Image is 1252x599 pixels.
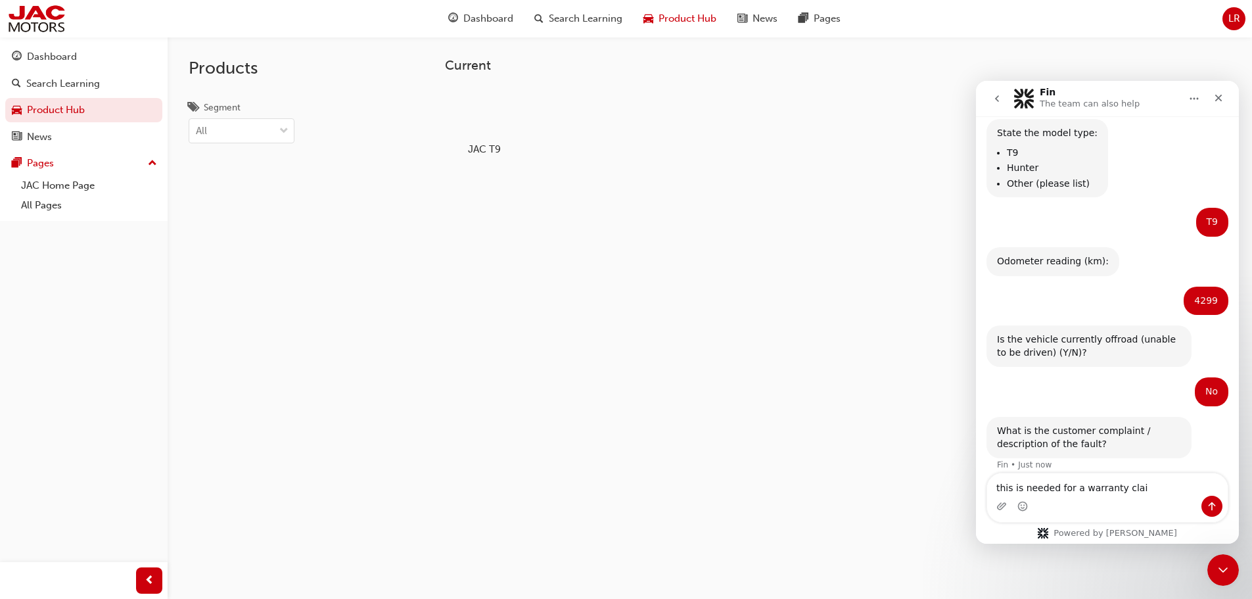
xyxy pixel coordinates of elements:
a: Search Learning [5,72,162,96]
span: pages-icon [799,11,808,27]
span: search-icon [534,11,544,27]
span: car-icon [643,11,653,27]
a: pages-iconPages [788,5,851,32]
div: All [196,124,207,139]
a: JAC T9 [445,84,524,160]
span: tags-icon [189,103,198,114]
div: Dashboard [27,49,77,64]
div: Pages [27,156,54,171]
span: Pages [814,11,841,26]
iframe: Intercom live chat [976,81,1239,544]
span: up-icon [148,155,157,172]
iframe: Intercom live chat [1207,554,1239,586]
span: guage-icon [448,11,458,27]
span: down-icon [279,123,289,140]
a: guage-iconDashboard [438,5,524,32]
a: JAC Home Page [16,176,162,196]
span: search-icon [12,78,21,90]
span: pages-icon [12,158,22,170]
a: All Pages [16,195,162,216]
h3: Current [445,58,1192,73]
div: Search Learning [26,76,100,91]
button: LR [1222,7,1245,30]
span: Product Hub [659,11,716,26]
a: news-iconNews [727,5,788,32]
h5: JAC T9 [450,143,519,155]
a: Product Hub [5,98,162,122]
a: car-iconProduct Hub [633,5,727,32]
span: LR [1228,11,1240,26]
span: Search Learning [549,11,622,26]
button: Pages [5,151,162,176]
span: prev-icon [145,573,154,589]
div: Segment [204,101,241,114]
a: Dashboard [5,45,162,69]
span: car-icon [12,105,22,116]
a: search-iconSearch Learning [524,5,633,32]
h2: Products [189,58,294,79]
img: jac-portal [7,4,66,34]
a: News [5,125,162,149]
span: guage-icon [12,51,22,63]
span: news-icon [737,11,747,27]
button: DashboardSearch LearningProduct HubNews [5,42,162,151]
span: news-icon [12,132,22,143]
div: News [27,130,52,145]
span: Dashboard [463,11,513,26]
span: News [753,11,777,26]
